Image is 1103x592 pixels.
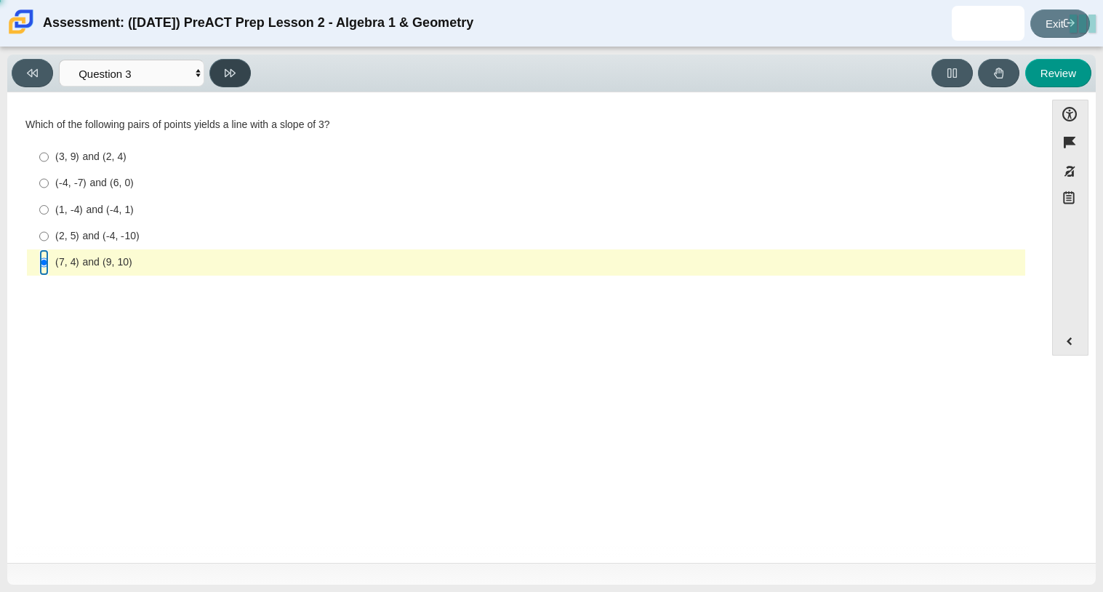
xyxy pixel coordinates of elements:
button: Review [1025,59,1091,87]
img: merlin.rodriguez.f0rCn7 [976,12,1000,35]
button: Raise Your Hand [978,59,1019,87]
button: Open Accessibility Menu [1052,100,1088,128]
div: Assessment items [15,100,1038,557]
button: Toggle response masking [1052,157,1088,185]
div: (2, 5) and (-4, -10) [55,229,1019,244]
div: (1, -4) and (-4, 1) [55,203,1019,217]
img: Carmen School of Science & Technology [6,7,36,37]
div: (3, 9) and (2, 4) [55,150,1019,164]
a: Carmen School of Science & Technology [6,27,36,39]
div: (-4, -7) and (6, 0) [55,176,1019,191]
div: Assessment: ([DATE]) PreACT Prep Lesson 2 - Algebra 1 & Geometry [43,6,473,41]
div: Which of the following pairs of points yields a line with a slope of 3? [25,118,1027,132]
a: Exit [1030,9,1090,38]
button: Flag item [1052,128,1088,156]
div: (7, 4) and (9, 10) [55,255,1019,270]
button: Expand menu. Displays the button labels. [1053,327,1088,355]
button: Notepad [1052,185,1088,215]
